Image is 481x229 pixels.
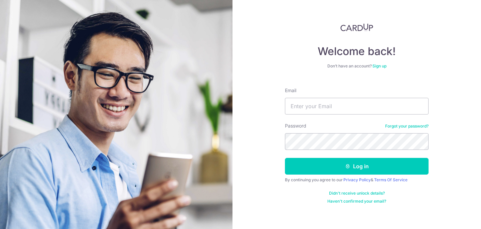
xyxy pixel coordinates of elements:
[327,199,386,204] a: Haven't confirmed your email?
[285,87,296,94] label: Email
[285,45,429,58] h4: Welcome back!
[285,158,429,175] button: Log in
[329,191,385,196] a: Didn't receive unlock details?
[285,123,306,129] label: Password
[340,23,373,31] img: CardUp Logo
[343,177,371,182] a: Privacy Policy
[285,63,429,69] div: Don’t have an account?
[285,177,429,183] div: By continuing you agree to our &
[372,63,386,68] a: Sign up
[285,98,429,114] input: Enter your Email
[385,124,429,129] a: Forgot your password?
[374,177,408,182] a: Terms Of Service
